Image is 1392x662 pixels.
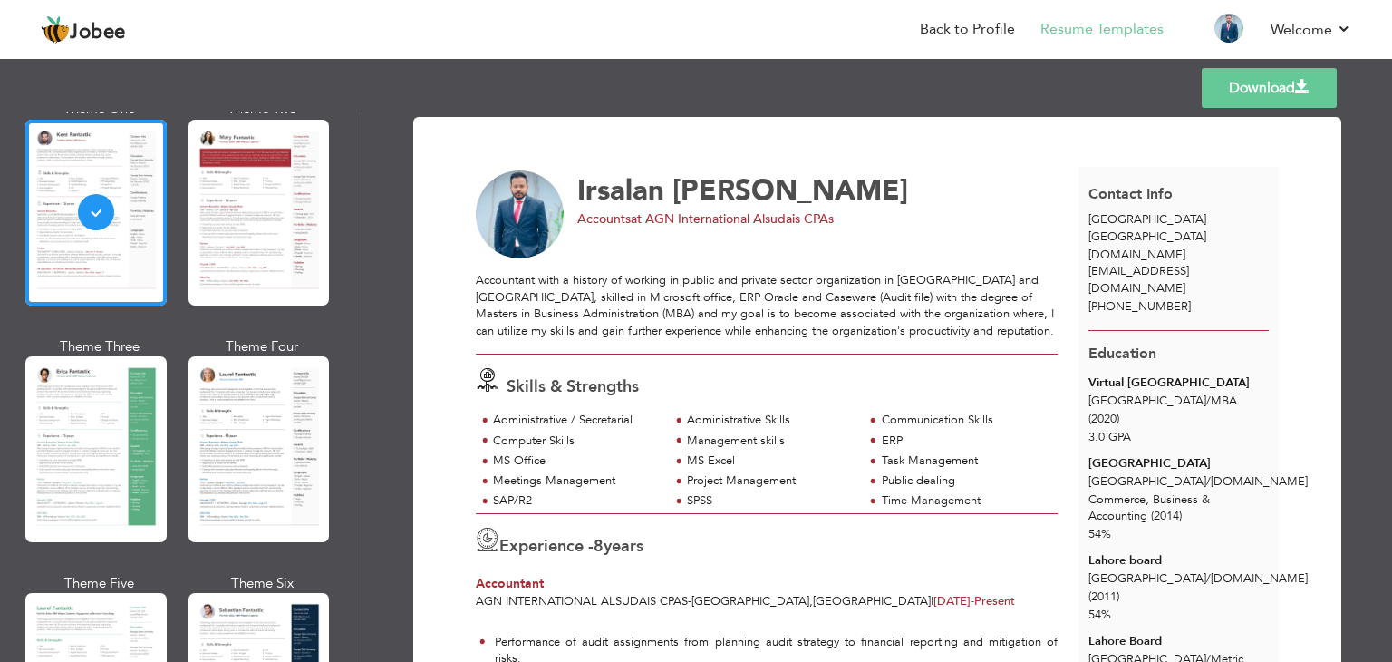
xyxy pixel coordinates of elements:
[507,375,639,398] span: Skills & Strengths
[931,593,933,609] span: |
[476,272,1058,339] div: Accountant with a history of working in public and private sector organization in [GEOGRAPHIC_DAT...
[499,535,594,558] span: Experience -
[493,472,659,490] div: Meetings Management
[813,593,931,609] span: [GEOGRAPHIC_DATA]
[920,19,1015,40] a: Back to Profile
[1088,393,1237,409] span: [GEOGRAPHIC_DATA] MBA
[1271,19,1351,41] a: Welcome
[476,593,688,609] span: AGN International Alsudais CPAs
[577,171,664,209] span: Irsalan
[493,453,659,470] div: MS Office
[933,593,974,609] span: [DATE]
[687,453,853,470] div: MS Excel
[594,535,604,558] span: 8
[1088,455,1269,472] div: [GEOGRAPHIC_DATA]
[594,535,643,559] label: years
[29,337,170,356] div: Theme Three
[1088,229,1206,245] span: [GEOGRAPHIC_DATA]
[1202,68,1337,108] a: Download
[1151,508,1182,524] span: (2014)
[882,412,1048,429] div: Communication Skills
[192,337,333,356] div: Theme Four
[688,593,691,609] span: -
[1088,492,1210,525] span: Commerce, Business & Accounting
[1088,298,1191,315] span: [PHONE_NUMBER]
[1206,473,1211,490] span: /
[493,412,659,429] div: Administrative / Secretarial
[1088,552,1269,570] div: Lahore board
[687,492,853,510] div: SPSS
[672,171,908,209] span: [PERSON_NAME]
[687,433,853,450] div: Management skills
[1214,14,1243,43] img: Profile Img
[809,593,813,609] span: ,
[29,574,170,593] div: Theme Five
[1088,526,1111,542] span: 54%
[1088,247,1189,297] span: [DOMAIN_NAME][EMAIL_ADDRESS][DOMAIN_NAME]
[493,433,659,450] div: Computer Skills
[933,593,1015,609] span: Present
[1088,344,1156,364] span: Education
[1088,607,1111,623] span: 54%
[1088,375,1269,392] div: Virtual [GEOGRAPHIC_DATA]
[577,210,631,228] span: Accounts
[1088,589,1119,605] span: (2011)
[691,593,809,609] span: [GEOGRAPHIC_DATA]
[1206,570,1211,587] span: /
[882,492,1048,510] div: Time Management
[631,210,834,228] span: at AGN International Alsudais CPAs
[882,472,1048,490] div: Public dealing
[1088,411,1119,427] span: (2020)
[1040,19,1164,40] a: Resume Templates
[192,574,333,593] div: Theme Six
[70,23,126,43] span: Jobee
[41,15,70,44] img: jobee.io
[971,593,974,609] span: -
[476,575,544,592] span: Accountant
[41,15,126,44] a: Jobee
[493,492,659,510] div: SAP/R2
[1088,473,1308,490] span: [GEOGRAPHIC_DATA] [DOMAIN_NAME]
[687,412,853,429] div: Administrative Skills
[1088,570,1308,587] span: [GEOGRAPHIC_DATA] [DOMAIN_NAME]
[687,472,853,490] div: Project Management
[1088,211,1206,228] span: [GEOGRAPHIC_DATA]
[1088,429,1131,445] span: 3.0 GPA
[476,170,565,259] img: No image
[476,610,1058,628] p: ​​​
[1206,393,1211,409] span: /
[1088,633,1269,650] div: Lahore Board
[882,453,1048,470] div: Task Management
[882,433,1048,450] div: ERP
[1088,184,1173,204] span: Contact Info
